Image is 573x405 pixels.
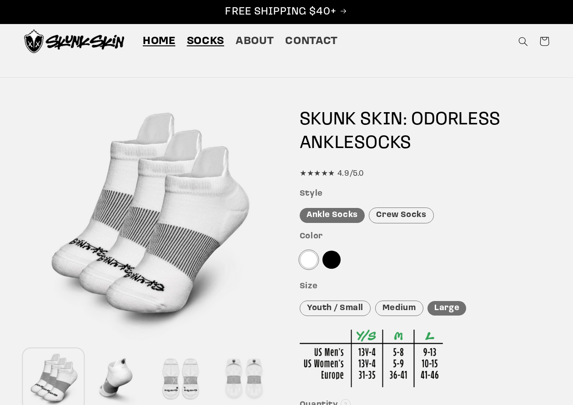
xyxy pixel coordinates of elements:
[300,301,371,316] div: Youth / Small
[300,108,549,155] h1: SKUNK SKIN: ODORLESS SOCKS
[300,167,549,181] div: ★★★★★ 4.9/5.0
[300,330,443,387] img: Sizing Chart
[369,207,433,223] div: Crew Socks
[143,35,176,49] span: Home
[300,232,549,242] h3: Color
[375,301,423,316] div: Medium
[24,30,124,53] img: Skunk Skin Anti-Odor Socks.
[187,35,224,49] span: Socks
[181,29,230,54] a: Socks
[280,29,344,54] a: Contact
[427,301,466,316] div: Large
[513,31,534,52] summary: Search
[10,5,563,19] p: FREE SHIPPING $40+
[300,189,549,199] h3: Style
[300,134,354,153] span: ANKLE
[300,282,549,292] h3: Size
[230,29,279,54] a: About
[285,35,337,49] span: Contact
[236,35,274,49] span: About
[300,208,365,223] div: Ankle Socks
[137,29,181,54] a: Home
